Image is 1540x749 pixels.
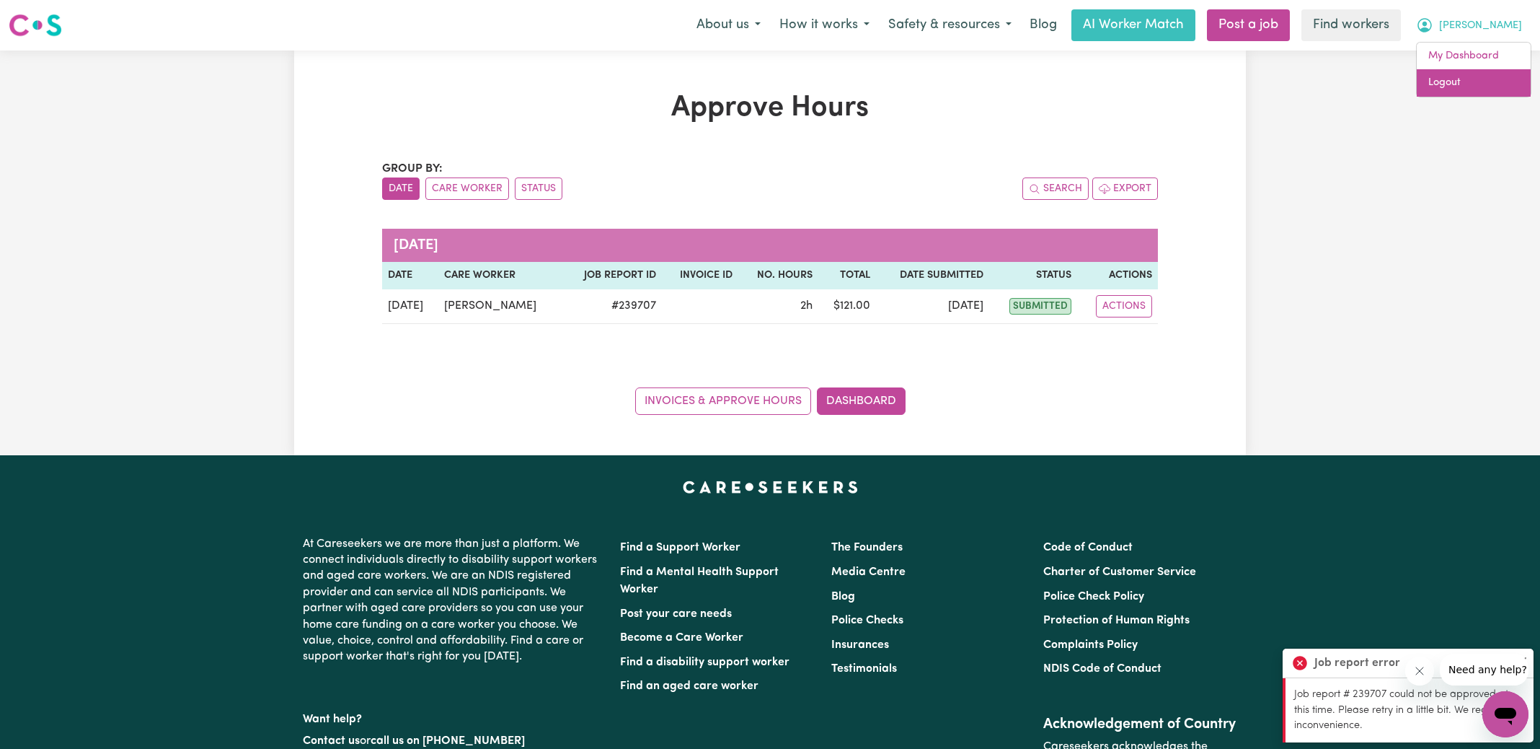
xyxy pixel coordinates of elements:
[438,262,562,289] th: Care worker
[817,387,906,415] a: Dashboard
[562,289,661,324] td: # 239707
[515,178,562,200] button: sort invoices by paid status
[831,639,889,651] a: Insurances
[1407,10,1531,40] button: My Account
[1022,178,1089,200] button: Search
[1043,615,1190,626] a: Protection of Human Rights
[1314,654,1400,672] strong: Job report error
[1077,262,1158,289] th: Actions
[1439,18,1522,34] span: [PERSON_NAME]
[1043,663,1161,675] a: NDIS Code of Conduct
[1043,716,1237,733] h2: Acknowledgement of Country
[1294,687,1525,734] p: Job report # 239707 could not be approved at this time. Please retry in a little bit. We regret t...
[303,735,360,747] a: Contact us
[382,178,420,200] button: sort invoices by date
[831,615,903,626] a: Police Checks
[1417,43,1531,70] a: My Dashboard
[620,608,732,620] a: Post your care needs
[1021,9,1066,41] a: Blog
[989,262,1077,289] th: Status
[303,706,603,727] p: Want help?
[683,481,858,493] a: Careseekers home page
[1301,9,1401,41] a: Find workers
[662,262,738,289] th: Invoice ID
[1043,566,1196,578] a: Charter of Customer Service
[1092,178,1158,200] button: Export
[382,289,438,324] td: [DATE]
[382,91,1158,126] h1: Approve Hours
[818,289,876,324] td: $ 121.00
[687,10,770,40] button: About us
[425,178,509,200] button: sort invoices by care worker
[1043,542,1133,553] a: Code of Conduct
[438,289,562,324] td: [PERSON_NAME]
[876,289,989,324] td: [DATE]
[620,657,789,668] a: Find a disability support worker
[1071,9,1195,41] a: AI Worker Match
[382,229,1158,262] caption: [DATE]
[1207,9,1290,41] a: Post a job
[371,735,525,747] a: call us on [PHONE_NUMBER]
[620,566,779,595] a: Find a Mental Health Support Worker
[1440,654,1528,686] iframe: Message from company
[303,530,603,671] p: At Careseekers we are more than just a platform. We connect individuals directly to disability su...
[620,680,758,692] a: Find an aged care worker
[738,262,818,289] th: No. Hours
[818,262,876,289] th: Total
[831,663,897,675] a: Testimonials
[800,300,813,312] span: 2 hours
[1416,42,1531,97] div: My Account
[831,566,906,578] a: Media Centre
[1417,69,1531,97] a: Logout
[1096,295,1152,317] button: Actions
[831,591,855,603] a: Blog
[620,542,740,553] a: Find a Support Worker
[382,163,443,175] span: Group by:
[1043,591,1144,603] a: Police Check Policy
[9,12,62,38] img: Careseekers logo
[562,262,661,289] th: Job Report ID
[382,262,438,289] th: Date
[1482,691,1528,737] iframe: Button to launch messaging window
[9,9,62,42] a: Careseekers logo
[635,387,811,415] a: Invoices & Approve Hours
[1043,639,1138,651] a: Complaints Policy
[879,10,1021,40] button: Safety & resources
[1009,298,1071,315] span: submitted
[831,542,903,553] a: The Founders
[770,10,879,40] button: How it works
[1405,657,1434,686] iframe: Close message
[876,262,989,289] th: Date Submitted
[620,632,743,644] a: Become a Care Worker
